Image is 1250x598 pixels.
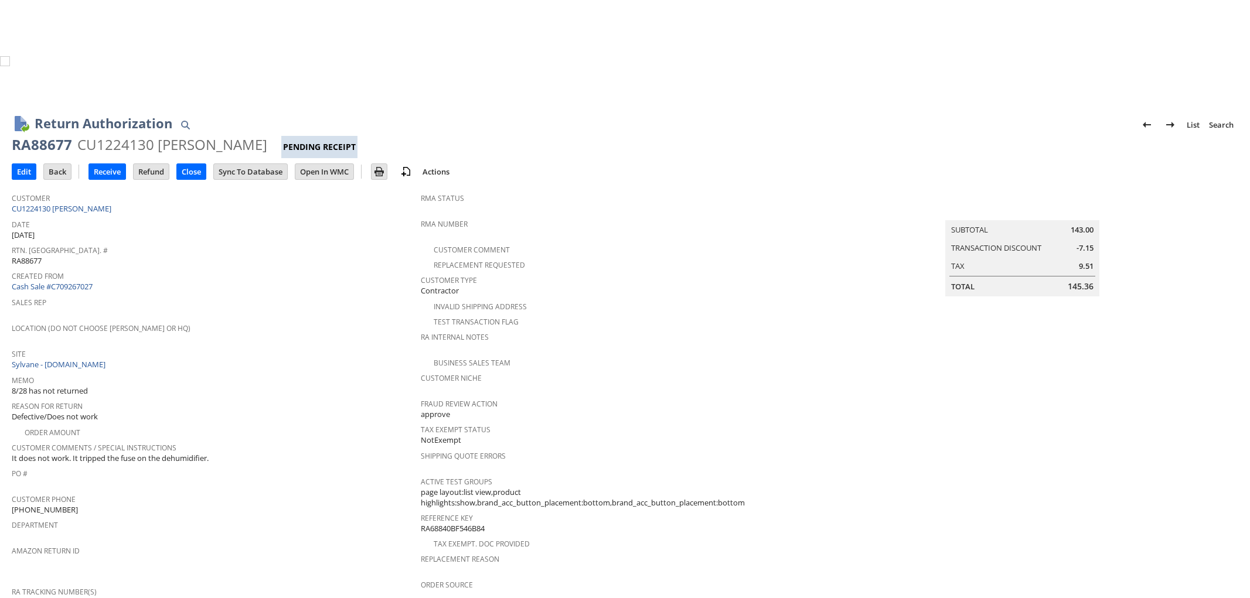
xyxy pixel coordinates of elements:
div: Confirmation [43,66,1232,81]
a: Invalid Shipping Address [434,302,527,312]
a: List [1182,115,1204,134]
span: NotExempt [421,435,461,446]
span: 8/28 has not returned [12,385,88,397]
img: Next [1163,118,1177,132]
a: Cash Sale #C709267027 [12,281,93,292]
a: Location (Do Not Choose [PERSON_NAME] or HQ) [12,323,190,333]
a: Memo [12,375,34,385]
caption: Summary [945,201,1099,220]
a: Replacement Requested [434,260,525,270]
a: Shipping Quote Errors [421,451,506,461]
a: Customer Comments / Special Instructions [12,443,176,453]
a: Test Transaction Flag [434,317,519,327]
a: Customer Niche [421,373,482,383]
a: Active Test Groups [421,477,492,487]
input: Edit [12,164,36,179]
a: Tax Exempt. Doc Provided [434,539,530,549]
div: Pending Receipt [281,136,357,158]
a: Sales Rep [12,298,46,307]
a: Sylvane - [DOMAIN_NAME] [12,359,108,370]
a: Order Amount [25,428,80,438]
span: 143.00 [1071,224,1094,235]
a: Reason For Return [12,401,83,411]
div: Transaction successfully Saved [43,81,1232,93]
a: Site [12,349,26,359]
span: 145.36 [1068,281,1094,292]
a: Rtn. [GEOGRAPHIC_DATA]. # [12,245,108,255]
input: Print [372,164,387,179]
a: Tax Exempt Status [421,425,491,435]
span: It does not work. It tripped the fuse on the dehumidifier. [12,453,209,464]
input: Close [177,164,206,179]
a: CU1224130 [PERSON_NAME] [12,203,114,214]
input: Open In WMC [295,164,353,179]
a: Created From [12,271,64,281]
img: add-record.svg [399,165,413,179]
span: 9.51 [1079,261,1094,272]
div: RA88677 [12,135,72,154]
a: Total [951,281,975,292]
span: Contractor [421,285,459,296]
input: Sync To Database [214,164,287,179]
span: page layout:list view,product highlights:show,brand_acc_button_placement:bottom,brand_acc_button_... [421,487,824,508]
a: Order Source [421,580,473,590]
img: Previous [1140,118,1154,132]
h1: Return Authorization [35,114,172,133]
a: Replacement reason [421,554,499,564]
a: Amazon Return ID [12,546,80,556]
a: Customer Comment [434,245,510,255]
span: RA88677 [12,255,42,266]
div: CU1224130 [PERSON_NAME] [77,135,267,154]
a: RA Tracking Number(s) [12,587,97,597]
a: Department [12,520,58,530]
a: Date [12,220,30,230]
span: -7.15 [1077,242,1094,254]
a: Search [1204,115,1238,134]
a: Customer Type [421,275,477,285]
a: Tax [951,261,965,271]
span: approve [421,409,450,420]
a: Transaction Discount [951,242,1041,253]
input: Receive [89,164,125,179]
input: Back [44,164,71,179]
img: Quick Find [178,118,192,132]
a: Reference Key [421,513,473,523]
a: Customer Phone [12,494,76,504]
a: PO # [12,469,28,479]
span: RA68840BF546B84 [421,523,485,534]
a: RMA Status [421,193,464,203]
img: Print [372,165,386,179]
a: Fraud Review Action [421,399,498,409]
a: RA Internal Notes [421,332,489,342]
a: Actions [418,166,454,177]
a: Business Sales Team [434,358,510,368]
span: [DATE] [12,230,35,241]
a: RMA Number [421,219,468,229]
span: Defective/Does not work [12,411,98,422]
a: Customer [12,193,50,203]
span: [PHONE_NUMBER] [12,504,78,515]
input: Refund [134,164,169,179]
a: Subtotal [951,224,988,235]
